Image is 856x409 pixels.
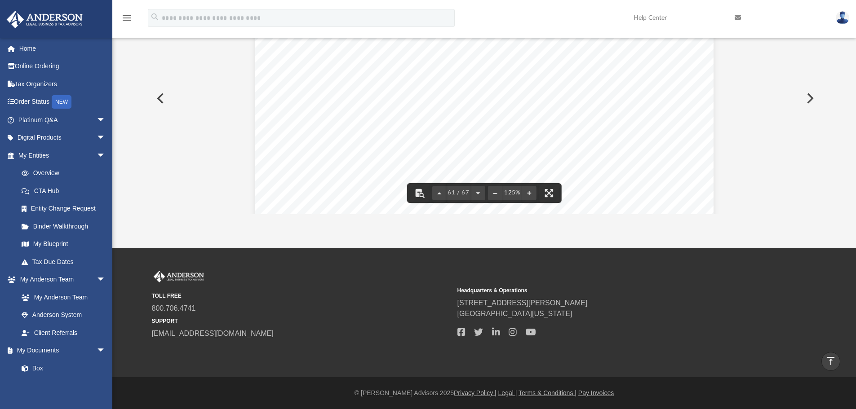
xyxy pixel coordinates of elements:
button: Next File [799,86,819,111]
a: menu [121,17,132,23]
span: arrow_drop_down [97,111,115,129]
a: 800.706.4741 [152,304,196,312]
a: vertical_align_top [821,352,840,371]
a: Tax Due Dates [13,253,119,271]
a: [GEOGRAPHIC_DATA][US_STATE] [457,310,572,317]
span: 61 / 67 [446,190,471,196]
button: 61 / 67 [446,183,471,203]
button: Enter fullscreen [539,183,559,203]
a: Terms & Conditions | [519,389,577,396]
button: Toggle findbar [409,183,429,203]
span: arrow_drop_down [97,129,115,147]
a: My Anderson Teamarrow_drop_down [6,271,115,289]
a: Binder Walkthrough [13,217,119,235]
a: Home [6,40,119,57]
button: Next page [471,183,485,203]
a: Online Ordering [6,57,119,75]
button: Zoom in [522,183,537,203]
img: User Pic [836,11,849,24]
span: arrow_drop_down [97,342,115,360]
a: Client Referrals [13,324,115,342]
a: Pay Invoices [578,389,614,396]
i: vertical_align_top [825,356,836,366]
a: Anderson System [13,306,115,324]
img: Anderson Advisors Platinum Portal [4,11,85,28]
i: menu [121,13,132,23]
small: TOLL FREE [152,292,451,300]
img: Anderson Advisors Platinum Portal [152,271,206,282]
div: Current zoom level [502,190,522,196]
a: My Anderson Team [13,288,110,306]
a: Privacy Policy | [454,389,497,396]
a: My Blueprint [13,235,115,253]
a: Tax Organizers [6,75,119,93]
a: Meeting Minutes [13,377,115,395]
a: My Documentsarrow_drop_down [6,342,115,360]
small: Headquarters & Operations [457,286,757,295]
i: search [150,12,160,22]
div: © [PERSON_NAME] Advisors 2025 [112,388,856,398]
button: Previous File [150,86,169,111]
a: CTA Hub [13,182,119,200]
a: Overview [13,164,119,182]
a: [STREET_ADDRESS][PERSON_NAME] [457,299,588,307]
a: My Entitiesarrow_drop_down [6,146,119,164]
a: [EMAIL_ADDRESS][DOMAIN_NAME] [152,330,274,337]
div: NEW [52,95,71,109]
a: Box [13,359,110,377]
button: Previous page [432,183,446,203]
small: SUPPORT [152,317,451,325]
a: Legal | [498,389,517,396]
a: Order StatusNEW [6,93,119,111]
a: Entity Change Request [13,200,119,218]
a: Platinum Q&Aarrow_drop_down [6,111,119,129]
a: Digital Productsarrow_drop_down [6,129,119,147]
span: arrow_drop_down [97,146,115,165]
button: Zoom out [488,183,502,203]
span: arrow_drop_down [97,271,115,289]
